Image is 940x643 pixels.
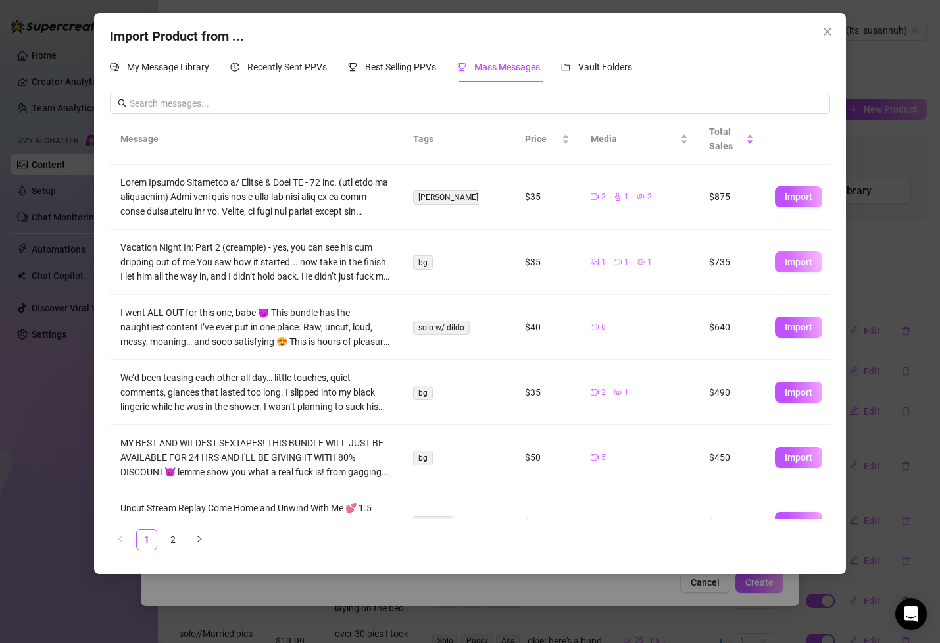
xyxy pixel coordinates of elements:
[403,114,482,165] th: Tags
[601,517,606,529] span: 1
[699,490,764,555] td: $250
[647,517,652,529] span: 1
[348,63,357,72] span: trophy
[709,124,743,153] span: Total Sales
[601,321,606,334] span: 6
[413,321,470,335] span: solo w/ dildo
[591,258,599,266] span: picture
[624,191,629,203] span: 1
[137,530,157,550] a: 1
[614,388,622,396] span: eye
[110,529,131,550] button: left
[163,530,183,550] a: 2
[189,529,210,550] button: right
[136,529,157,550] li: 1
[127,62,209,72] span: My Message Library
[624,386,629,399] span: 1
[775,251,822,272] button: Import
[775,512,822,533] button: Import
[699,425,764,490] td: $450
[514,490,580,555] td: $50
[120,501,392,544] div: Uncut Stream Replay Come Home and Unwind With Me 💕 1.5 hours I don’t usually do this… but I saved...
[162,529,184,550] li: 2
[110,114,403,165] th: Message
[699,295,764,360] td: $640
[474,62,540,72] span: Mass Messages
[775,382,822,403] button: Import
[195,535,203,543] span: right
[230,63,239,72] span: history
[775,447,822,468] button: Import
[514,230,580,295] td: $35
[637,258,645,266] span: eye
[785,517,812,528] span: Import
[514,165,580,230] td: $35
[525,132,559,146] span: Price
[601,256,606,269] span: 1
[120,436,392,479] div: MY BEST AND WILDEST SEXTAPES! THIS BUNDLE WILL JUST BE AVAILABLE FOR 24 HRS AND I'LL BE GIVING IT...
[591,193,599,201] span: video-camera
[817,21,838,42] button: Close
[601,386,606,399] span: 2
[561,63,570,72] span: folder
[120,175,392,219] div: Lorem Ipsumdo Sitametco a/ Elitse & Doei TE - 72 inc. (utl etdo ma aliquaenim) Admi veni quis nos...
[817,26,838,37] span: Close
[413,386,433,400] span: bg
[110,28,244,44] span: Import Product from ...
[785,322,812,332] span: Import
[614,193,622,201] span: audio
[514,295,580,360] td: $40
[775,317,822,338] button: Import
[413,190,483,205] span: [PERSON_NAME]
[514,360,580,425] td: $35
[514,114,580,165] th: Price
[699,230,764,295] td: $735
[637,193,645,201] span: eye
[601,451,606,464] span: 5
[116,535,124,543] span: left
[785,257,812,267] span: Import
[822,26,833,37] span: close
[578,62,632,72] span: Vault Folders
[591,132,678,146] span: Media
[601,191,606,203] span: 2
[118,99,127,108] span: search
[624,256,629,269] span: 1
[413,451,433,465] span: bg
[120,305,392,349] div: I went ALL OUT for this one, babe 😈 This bundle has the naughtiest content I’ve ever put in one p...
[591,323,599,331] span: video-camera
[699,114,764,165] th: Total Sales
[775,186,822,207] button: Import
[365,62,436,72] span: Best Selling PPVs
[413,255,433,270] span: bg
[247,62,327,72] span: Recently Sent PPVs
[785,192,812,202] span: Import
[189,529,210,550] li: Next Page
[785,387,812,398] span: Import
[110,63,119,72] span: comment
[130,96,822,111] input: Search messages...
[895,598,927,630] div: Open Intercom Messenger
[591,388,599,396] span: video-camera
[699,165,764,230] td: $875
[785,452,812,463] span: Import
[580,114,699,165] th: Media
[457,63,466,72] span: trophy
[120,240,392,284] div: Vacation Night In: Part 2 (creampie) - yes, you can see his cum dripping out of me You saw how it...
[120,371,392,414] div: We’d been teasing each other all day… little touches, quiet comments, glances that lasted too lon...
[647,256,652,269] span: 1
[110,529,131,550] li: Previous Page
[514,425,580,490] td: $50
[647,191,652,203] span: 2
[699,360,764,425] td: $490
[413,516,453,530] span: ass play
[614,258,622,266] span: video-camera
[591,453,599,461] span: video-camera
[624,517,629,529] span: 1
